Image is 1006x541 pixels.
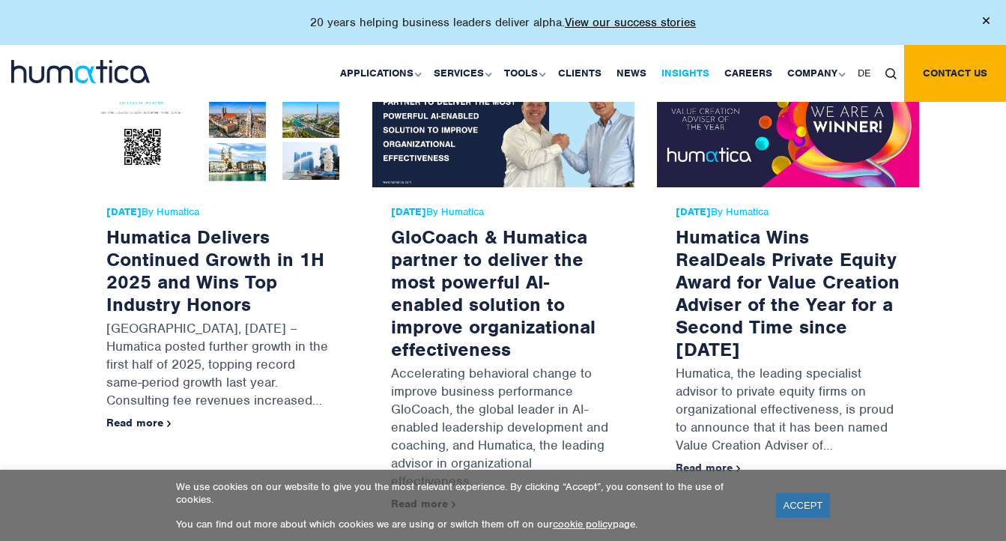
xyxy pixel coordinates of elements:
[676,205,711,218] strong: [DATE]
[676,360,900,462] p: Humatica, the leading specialist advisor to private equity firms on organizational effectiveness,...
[553,518,613,531] a: cookie policy
[176,480,757,506] p: We use cookies on our website to give you the most relevant experience. By clicking “Accept”, you...
[372,50,634,187] img: GloCoach & Humatica partner to deliver the most powerful AI-enabled solution to improve organizat...
[657,50,919,187] img: Humatica Wins RealDeals Private Equity Award for Value Creation Adviser of the Year for a Second ...
[391,225,596,361] a: GloCoach & Humatica partner to deliver the most powerful AI-enabled solution to improve organizat...
[904,45,1006,102] a: Contact us
[11,60,150,83] img: logo
[850,45,878,102] a: DE
[717,45,780,102] a: Careers
[885,68,897,79] img: search_icon
[426,45,497,102] a: Services
[167,420,172,427] img: arrowicon
[609,45,654,102] a: News
[310,15,696,30] p: 20 years helping business leaders deliver alpha.
[391,205,426,218] strong: [DATE]
[676,206,900,218] span: By Humatica
[551,45,609,102] a: Clients
[780,45,850,102] a: Company
[391,206,616,218] span: By Humatica
[676,225,900,361] a: Humatica Wins RealDeals Private Equity Award for Value Creation Adviser of the Year for a Second ...
[654,45,717,102] a: Insights
[736,465,741,472] img: arrowicon
[565,15,696,30] a: View our success stories
[497,45,551,102] a: Tools
[88,50,350,187] img: Humatica Delivers Continued Growth in 1H 2025 and Wins Top Industry Honors
[106,206,331,218] span: By Humatica
[176,518,757,531] p: You can find out more about which cookies we are using or switch them off on our page.
[391,360,616,498] p: Accelerating behavioral change to improve business performance GloCoach, the global leader in AI-...
[776,493,831,518] a: ACCEPT
[333,45,426,102] a: Applications
[858,67,870,79] span: DE
[106,205,142,218] strong: [DATE]
[106,225,324,316] a: Humatica Delivers Continued Growth in 1H 2025 and Wins Top Industry Honors
[106,315,331,417] p: [GEOGRAPHIC_DATA], [DATE] – Humatica posted further growth in the first half of 2025, topping rec...
[106,416,172,429] a: Read more
[676,461,741,474] a: Read more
